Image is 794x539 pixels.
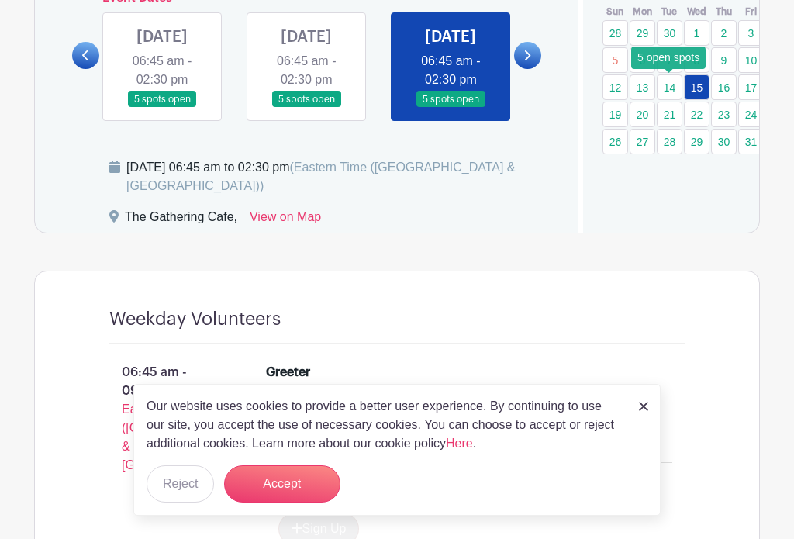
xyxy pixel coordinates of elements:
a: 9 [711,47,737,73]
a: 3 [738,20,764,46]
a: View on Map [250,208,321,233]
th: Sun [602,4,629,19]
a: 16 [711,74,737,100]
img: close_button-5f87c8562297e5c2d7936805f587ecaba9071eb48480494691a3f1689db116b3.svg [639,402,648,411]
p: 06:45 am - 09:30 am [85,357,241,481]
th: Fri [737,4,765,19]
button: Reject [147,465,214,503]
div: 5 open spots [631,47,706,69]
th: Thu [710,4,737,19]
a: 13 [630,74,655,100]
a: 1 [684,20,709,46]
a: 5 [602,47,628,73]
span: - Eastern Time ([GEOGRAPHIC_DATA] & [GEOGRAPHIC_DATA]) [122,384,255,472]
a: 28 [602,20,628,46]
div: The Gathering Cafe, [125,208,237,233]
span: (Eastern Time ([GEOGRAPHIC_DATA] & [GEOGRAPHIC_DATA])) [126,161,516,192]
div: [DATE] 06:45 am to 02:30 pm [126,158,560,195]
a: 6 [630,47,655,73]
a: 28 [657,129,682,154]
a: 30 [657,20,682,46]
a: 24 [738,102,764,127]
h4: Weekday Volunteers [109,309,281,330]
th: Mon [629,4,656,19]
a: 26 [602,129,628,154]
th: Wed [683,4,710,19]
div: 1 spot available [266,382,654,400]
a: 31 [738,129,764,154]
a: 27 [630,129,655,154]
a: 17 [738,74,764,100]
a: 2 [711,20,737,46]
a: 19 [602,102,628,127]
a: 30 [711,129,737,154]
div: Greeter [266,363,310,382]
a: 14 [657,74,682,100]
a: 23 [711,102,737,127]
a: 29 [684,129,709,154]
a: 10 [738,47,764,73]
th: Tue [656,4,683,19]
p: Our website uses cookies to provide a better user experience. By continuing to use our site, you ... [147,397,623,453]
a: 15 [684,74,709,100]
a: 21 [657,102,682,127]
a: Here [446,437,473,450]
a: 12 [602,74,628,100]
a: 22 [684,102,709,127]
button: Accept [224,465,340,503]
a: 20 [630,102,655,127]
a: 29 [630,20,655,46]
